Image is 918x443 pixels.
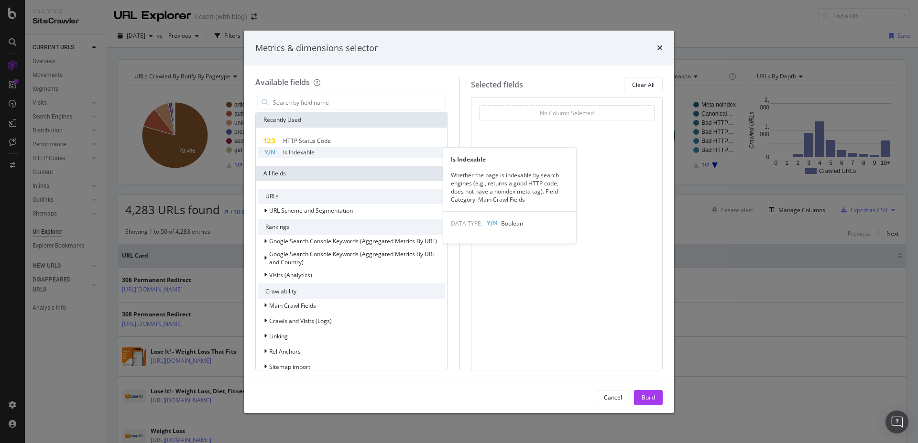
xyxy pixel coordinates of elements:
[443,155,576,163] div: Is Indexable
[885,411,908,433] div: Open Intercom Messenger
[632,81,655,89] div: Clear All
[269,317,332,325] span: Crawls and Visits (Logs)
[255,42,378,54] div: Metrics & dimensions selector
[269,363,310,371] span: Sitemap import
[244,31,674,413] div: modal
[657,42,663,54] div: times
[269,332,288,340] span: Linking
[540,109,594,117] div: No Column Selected
[269,206,353,215] span: URL Scheme and Segmentation
[255,77,310,87] div: Available fields
[258,189,445,204] div: URLs
[634,390,663,405] button: Build
[283,137,331,145] span: HTTP Status Code
[269,237,437,245] span: Google Search Console Keywords (Aggregated Metrics By URL)
[443,171,576,204] div: Whether the page is indexable by search engines (e.g., returns a good HTTP code, does not have a ...
[604,393,622,401] div: Cancel
[256,112,447,128] div: Recently Used
[272,95,445,109] input: Search by field name
[624,77,663,92] button: Clear All
[269,250,435,266] span: Google Search Console Keywords (Aggregated Metrics By URL and Country)
[269,347,301,356] span: Rel Anchors
[258,219,445,235] div: Rankings
[596,390,630,405] button: Cancel
[283,148,315,156] span: Is Indexable
[258,283,445,299] div: Crawlability
[269,271,312,279] span: Visits (Analytics)
[256,166,447,181] div: All fields
[501,219,523,227] span: Boolean
[642,393,655,401] div: Build
[269,302,316,310] span: Main Crawl Fields
[451,219,482,227] span: DATA TYPE:
[471,79,523,90] div: Selected fields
